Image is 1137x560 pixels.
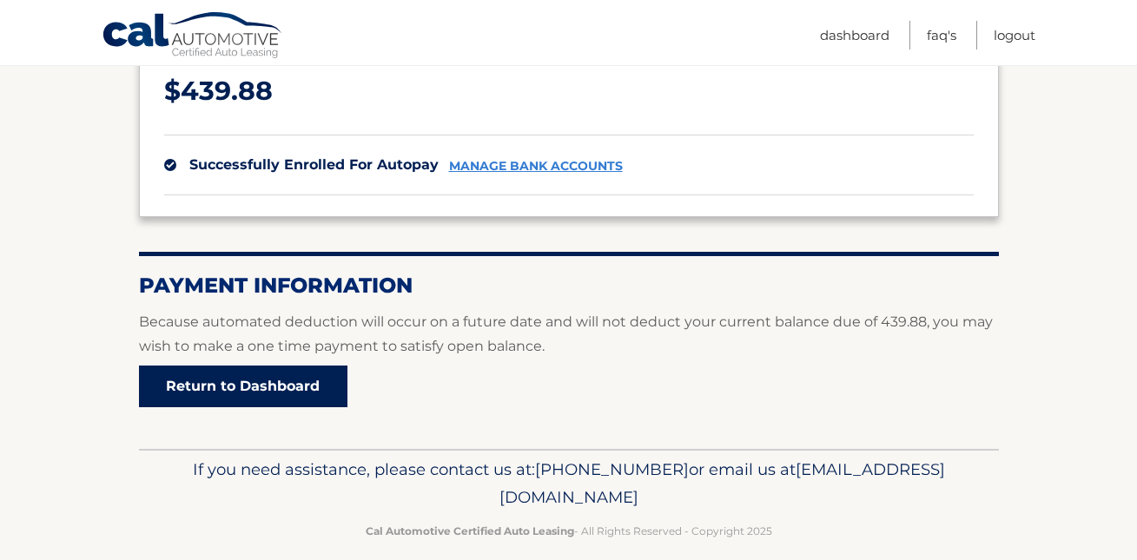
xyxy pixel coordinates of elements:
a: manage bank accounts [449,159,623,174]
a: Dashboard [820,21,889,49]
p: Because automated deduction will occur on a future date and will not deduct your current balance ... [139,310,999,359]
a: FAQ's [927,21,956,49]
strong: Cal Automotive Certified Auto Leasing [366,524,574,537]
span: [PHONE_NUMBER] [535,459,689,479]
h2: Payment Information [139,273,999,299]
p: - All Rights Reserved - Copyright 2025 [150,522,988,540]
a: Cal Automotive [102,11,284,62]
img: check.svg [164,159,176,171]
span: successfully enrolled for autopay [189,156,439,173]
span: 439.88 [181,75,273,107]
a: Logout [994,21,1035,49]
p: $ [164,69,974,115]
p: If you need assistance, please contact us at: or email us at [150,456,988,511]
a: Return to Dashboard [139,366,347,407]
